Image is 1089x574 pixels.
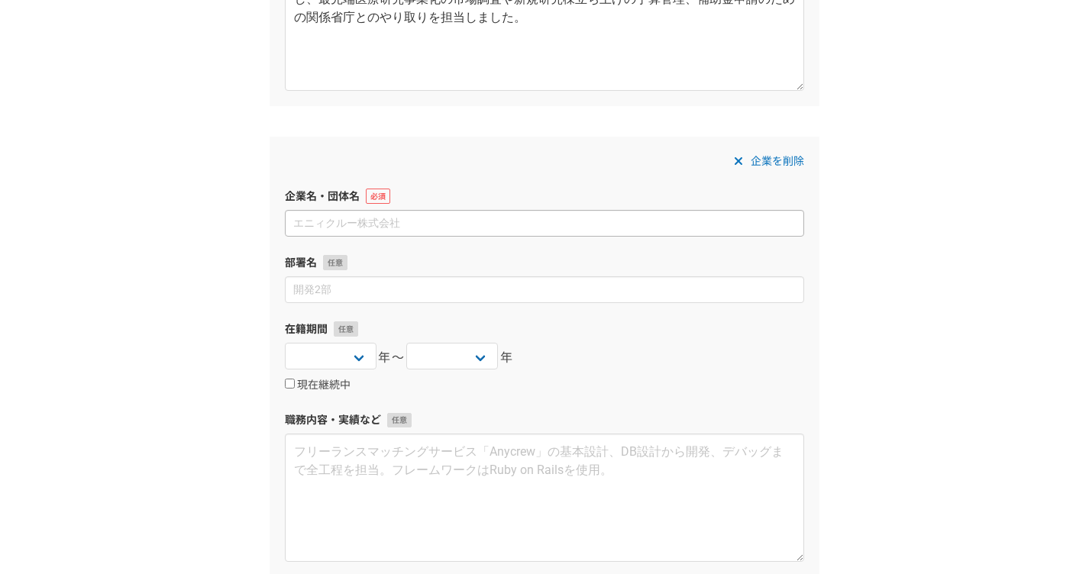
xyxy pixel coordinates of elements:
label: 職務内容・実績など [285,412,804,428]
input: 現在継続中 [285,379,295,389]
input: 開発2部 [285,276,804,303]
label: 在籍期間 [285,321,804,337]
label: 現在継続中 [285,379,351,392]
span: 企業を削除 [751,152,804,170]
label: 企業名・団体名 [285,189,804,205]
input: エニィクルー株式会社 [285,210,804,237]
span: 年〜 [378,349,405,367]
label: 部署名 [285,255,804,271]
span: 年 [500,349,514,367]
